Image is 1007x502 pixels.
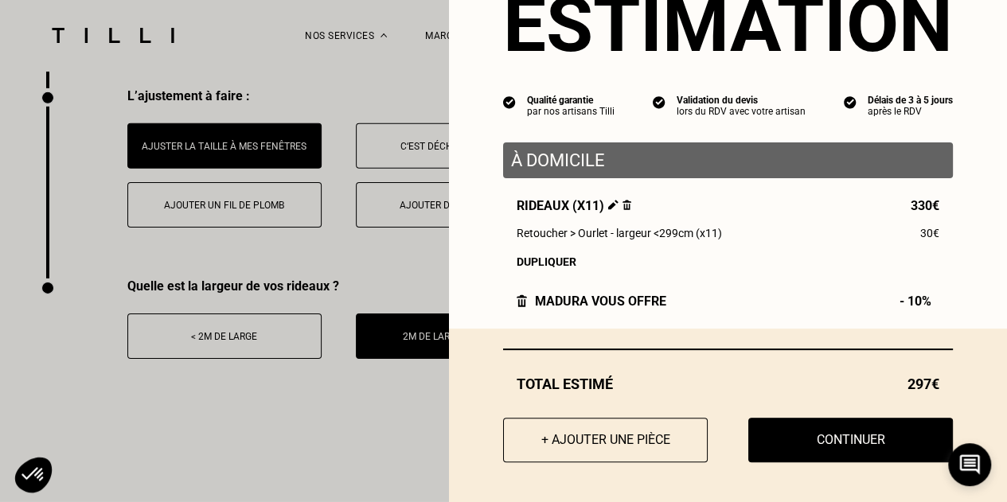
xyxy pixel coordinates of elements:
span: 330€ [911,198,939,213]
div: Délais de 3 à 5 jours [868,95,953,106]
button: Continuer [748,418,953,462]
button: + Ajouter une pièce [503,418,708,462]
span: 297€ [907,376,939,392]
div: Validation du devis [677,95,806,106]
div: Total estimé [503,376,953,392]
span: 30€ [920,227,939,239]
div: par nos artisans Tilli [527,106,615,117]
div: après le RDV [868,106,953,117]
img: icon list info [503,95,516,109]
div: Qualité garantie [527,95,615,106]
span: Rideaux (x11) [517,198,631,213]
div: Madura vous offre [517,294,666,309]
p: À domicile [511,150,945,170]
span: - 10% [900,294,939,309]
img: icon list info [844,95,857,109]
div: Dupliquer [517,255,939,268]
span: Retoucher > Ourlet - largeur <299cm (x11) [517,227,722,239]
div: lors du RDV avec votre artisan [677,106,806,117]
img: Éditer [608,200,619,210]
img: Supprimer [623,200,631,210]
img: icon list info [653,95,665,109]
